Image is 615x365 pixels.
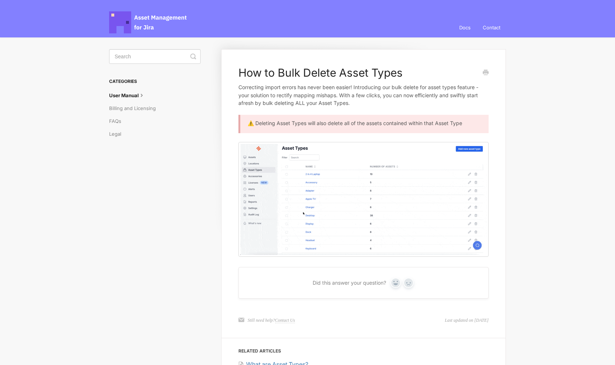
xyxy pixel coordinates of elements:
[238,66,478,79] h1: How to Bulk Delete Asset Types
[238,347,489,355] h3: Related Articles
[248,119,479,127] p: ⚠️ Deleting Asset Types will also delete all of the assets contained within that Asset Type
[109,115,126,127] a: FAQs
[275,318,295,323] a: Contact Us
[109,128,126,140] a: Legal
[109,11,188,33] span: Asset Management for Jira Docs
[455,18,477,37] a: Docs
[483,69,489,77] a: Print this Article
[109,75,201,88] h3: Categories
[109,49,201,64] input: Search
[238,83,489,107] p: Correcting import errors has never been easier! Introducing our bulk delete for asset types featu...
[445,317,489,324] time: Last updated on [DATE]
[314,280,385,286] span: Did this answer your question?
[109,102,158,114] a: Billing and Licensing
[478,18,506,37] a: Contact
[109,90,150,101] a: User Manual
[248,317,295,324] p: Still need help?
[238,142,489,257] img: file-CeKA8vJ1YN.gif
